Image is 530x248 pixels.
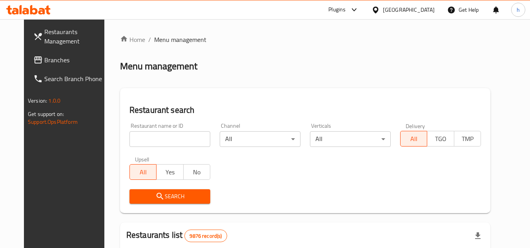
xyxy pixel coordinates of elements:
h2: Menu management [120,60,197,72]
button: TGO [427,131,454,147]
span: TMP [457,133,478,145]
h2: Restaurants list [126,229,227,242]
span: Menu management [154,35,206,44]
h2: Restaurant search [129,104,481,116]
div: All [310,131,391,147]
div: Plugins [328,5,346,14]
span: All [404,133,424,145]
span: All [133,167,153,178]
a: Branches [27,51,113,69]
label: Delivery [406,123,425,129]
a: Home [120,35,145,44]
span: h [517,5,520,14]
a: Restaurants Management [27,22,113,51]
span: Branches [44,55,106,65]
span: Search Branch Phone [44,74,106,83]
div: Total records count [184,230,227,242]
a: Support.OpsPlatform [28,117,78,127]
span: Yes [160,167,180,178]
button: No [183,164,210,180]
span: TGO [430,133,451,145]
span: Search [136,192,204,201]
a: Search Branch Phone [27,69,113,88]
button: Yes [156,164,183,180]
div: Export file [468,226,487,245]
button: Search [129,189,210,204]
button: TMP [454,131,481,147]
span: 9876 record(s) [185,232,226,240]
div: All [220,131,301,147]
span: No [187,167,207,178]
span: 1.0.0 [48,96,60,106]
span: Get support on: [28,109,64,119]
span: Version: [28,96,47,106]
li: / [148,35,151,44]
button: All [400,131,427,147]
nav: breadcrumb [120,35,490,44]
input: Search for restaurant name or ID.. [129,131,210,147]
span: Restaurants Management [44,27,106,46]
div: [GEOGRAPHIC_DATA] [383,5,435,14]
button: All [129,164,157,180]
label: Upsell [135,156,149,162]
